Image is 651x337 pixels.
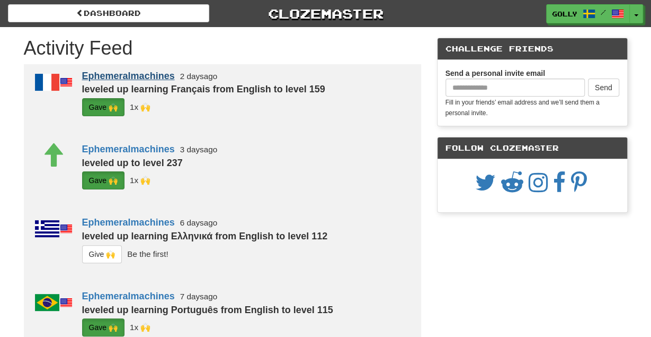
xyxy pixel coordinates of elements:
small: golly [130,176,150,185]
span: / [601,8,606,16]
small: Be the first! [127,249,168,258]
a: Ephemeralmachines [82,291,175,301]
strong: leveled up learning Ελληνικά from English to level 112 [82,231,328,241]
a: Ephemeralmachines [82,217,175,228]
small: Fill in your friends’ email address and we’ll send them a personal invite. [445,99,600,117]
div: Challenge Friends [438,38,627,60]
a: Dashboard [8,4,209,22]
small: golly [130,102,150,111]
span: golly [552,9,577,19]
strong: leveled up to level 237 [82,158,183,168]
small: 3 days ago [180,145,218,154]
button: Gave 🙌 [82,318,124,336]
small: 2 days ago [180,72,218,81]
div: Follow Clozemaster [438,137,627,159]
button: Give 🙌 [82,245,122,263]
small: golly [130,323,150,332]
a: Clozemaster [225,4,426,23]
button: Gave 🙌 [82,171,124,189]
a: Ephemeralmachines [82,71,175,81]
button: Send [588,79,619,97]
h1: Activity Feed [24,38,421,59]
a: Ephemeralmachines [82,144,175,154]
a: golly / [546,4,630,23]
strong: leveled up learning Português from English to level 115 [82,305,333,315]
strong: Send a personal invite email [445,69,545,77]
small: 7 days ago [180,292,218,301]
strong: leveled up learning Français from English to level 159 [82,84,325,94]
button: Gave 🙌 [82,98,124,116]
small: 6 days ago [180,218,218,227]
